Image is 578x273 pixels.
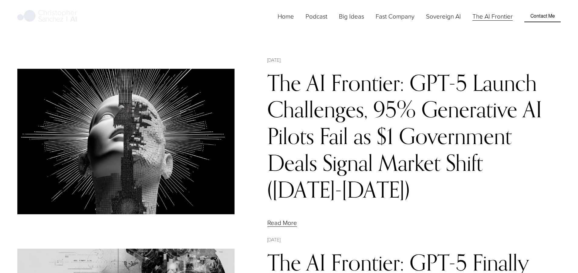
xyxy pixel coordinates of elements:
a: The AI Frontier [472,11,513,21]
span: Fast Company [376,12,414,21]
a: folder dropdown [376,11,414,21]
a: The AI Frontier: GPT-5 Launch Challenges, 95% Generative AI Pilots Fail as $1 Government Deals Si... [267,69,542,203]
span: Big Ideas [339,12,364,21]
a: folder dropdown [339,11,364,21]
img: Christopher Sanchez | AI [17,9,77,24]
img: The AI Frontier: GPT-5 Launch Challenges, 95% Generative AI Pilots Fail as $1 Government Deals Si... [17,69,235,214]
time: [DATE] [267,236,280,243]
a: Sovereign AI [426,11,461,21]
a: Home [278,11,294,21]
a: Contact Me [524,10,560,22]
a: Podcast [306,11,327,21]
time: [DATE] [267,56,280,64]
a: Read More [267,218,297,227]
